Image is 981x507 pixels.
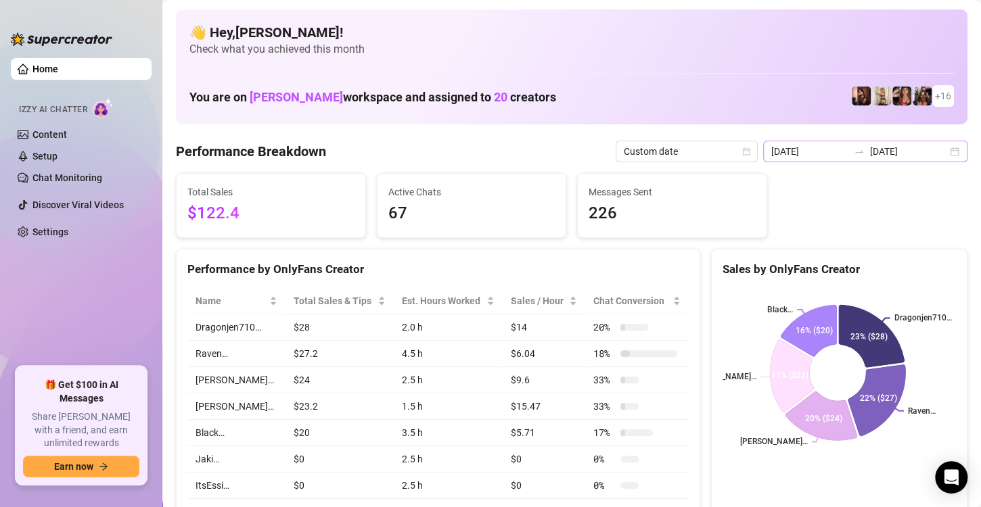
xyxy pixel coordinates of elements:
img: Erica (@ericabanks) [913,87,932,105]
td: $9.6 [503,367,585,393]
td: Dragonjen710… [187,314,286,341]
div: Performance by OnlyFans Creator [187,260,689,279]
th: Name [187,288,286,314]
text: Raven… [907,406,935,416]
div: Sales by OnlyFans Creator [723,260,956,279]
h4: 👋 Hey, [PERSON_NAME] ! [189,23,954,42]
span: Active Chats [388,185,555,199]
a: Home [32,64,58,74]
th: Sales / Hour [503,288,585,314]
span: 20 % [593,320,615,335]
span: Earn now [54,461,93,472]
td: $20 [286,420,394,446]
td: $23.2 [286,393,394,420]
td: 2.5 h [394,446,503,473]
span: 67 [388,201,555,226]
td: 3.5 h [394,420,503,446]
img: Dragonjen710 (@dragonjen) [852,87,871,105]
td: [PERSON_NAME]… [187,393,286,420]
a: Settings [32,226,68,237]
td: $0 [286,446,394,473]
a: Setup [32,151,58,162]
input: Start date [771,144,848,159]
td: $27.2 [286,341,394,367]
h4: Performance Breakdown [176,142,326,161]
td: $28 [286,314,394,341]
span: Share [PERSON_NAME] with a friend, and earn unlimited rewards [23,410,139,450]
td: $0 [503,473,585,499]
td: 1.5 h [394,393,503,420]
td: $0 [503,446,585,473]
td: 2.5 h [394,367,503,393]
span: Total Sales & Tips [294,293,375,308]
img: logo-BBDzfeDw.svg [11,32,112,46]
td: 4.5 h [394,341,503,367]
td: $15.47 [503,393,585,420]
button: Earn nowarrow-right [23,456,139,477]
a: Discover Viral Videos [32,199,124,210]
td: $0 [286,473,394,499]
span: Name [196,293,267,308]
span: 226 [589,201,756,226]
div: Open Intercom Messenger [935,461,967,493]
span: Custom date [624,141,750,162]
div: Est. Hours Worked [402,293,484,308]
img: Monique (@moneybagmoee) [872,87,891,105]
span: [PERSON_NAME] [250,90,343,104]
td: ItsEssi… [187,473,286,499]
td: 2.5 h [394,473,503,499]
span: Total Sales [187,185,355,199]
span: Messages Sent [589,185,756,199]
text: [PERSON_NAME]… [739,437,807,446]
img: CARMELA (@clutchvip) [892,87,911,105]
span: Sales / Hour [511,293,566,308]
span: 18 % [593,346,615,361]
a: Chat Monitoring [32,172,102,183]
span: 20 [494,90,507,104]
span: $122.4 [187,201,355,226]
th: Total Sales & Tips [286,288,394,314]
img: AI Chatter [93,98,114,118]
input: End date [870,144,947,159]
td: 2.0 h [394,314,503,341]
span: Izzy AI Chatter [19,103,87,116]
a: Content [32,129,67,140]
span: arrow-right [99,462,108,471]
span: 33 % [593,372,615,387]
span: Chat Conversion [593,293,670,308]
span: to [854,146,865,157]
span: 🎁 Get $100 in AI Messages [23,379,139,405]
td: $6.04 [503,341,585,367]
span: Check what you achieved this month [189,42,954,57]
h1: You are on workspace and assigned to creators [189,90,556,105]
span: 0 % [593,452,615,466]
span: 17 % [593,425,615,440]
td: Black… [187,420,286,446]
th: Chat Conversion [585,288,689,314]
text: Black… [767,305,793,314]
td: $5.71 [503,420,585,446]
td: $14 [503,314,585,341]
td: [PERSON_NAME]… [187,367,286,393]
span: swap-right [854,146,865,157]
text: [PERSON_NAME]… [689,372,756,382]
text: Dragonjen710… [894,314,951,323]
span: 0 % [593,478,615,493]
td: Raven… [187,341,286,367]
span: 33 % [593,399,615,414]
td: Jaki… [187,446,286,473]
span: calendar [742,147,750,155]
td: $24 [286,367,394,393]
span: + 16 [935,89,951,103]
